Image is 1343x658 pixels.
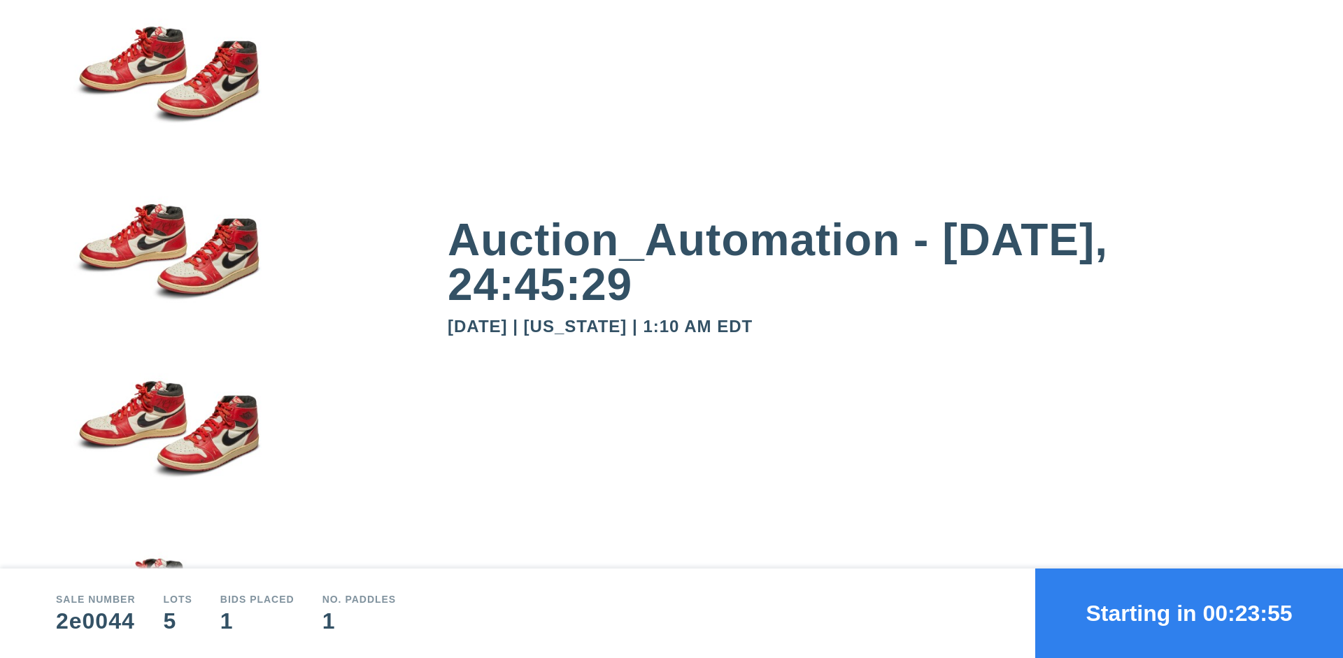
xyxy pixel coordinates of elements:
div: 1 [220,610,294,632]
div: No. Paddles [322,594,397,604]
div: Sale number [56,594,136,604]
div: 5 [164,610,192,632]
button: Starting in 00:23:55 [1035,568,1343,658]
img: small [56,178,280,355]
div: Auction_Automation - [DATE], 24:45:29 [448,217,1287,307]
img: small [56,355,280,532]
div: 2e0044 [56,610,136,632]
div: [DATE] | [US_STATE] | 1:10 AM EDT [448,318,1287,335]
div: Lots [164,594,192,604]
div: 1 [322,610,397,632]
div: Bids Placed [220,594,294,604]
